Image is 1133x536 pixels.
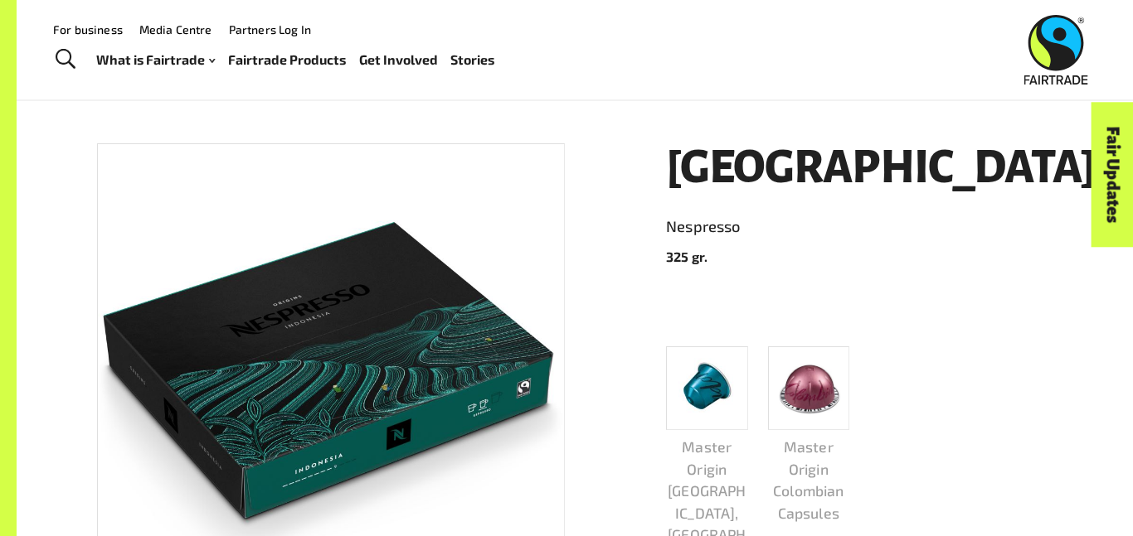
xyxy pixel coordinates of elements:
a: Toggle Search [45,39,85,80]
p: 325 gr. [666,247,1053,267]
a: What is Fairtrade [96,48,215,72]
a: Master Origin Colombian Capsules [768,346,850,524]
img: Fairtrade Australia New Zealand logo [1024,15,1088,85]
a: Fairtrade Products [228,48,346,72]
a: Nespresso [666,214,1053,240]
a: Media Centre [139,22,212,36]
h1: [GEOGRAPHIC_DATA] [666,143,1053,193]
a: Partners Log In [229,22,311,36]
a: For business [53,22,123,36]
a: Stories [450,48,494,72]
p: Master Origin Colombian Capsules [768,436,850,524]
a: Get Involved [359,48,438,72]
